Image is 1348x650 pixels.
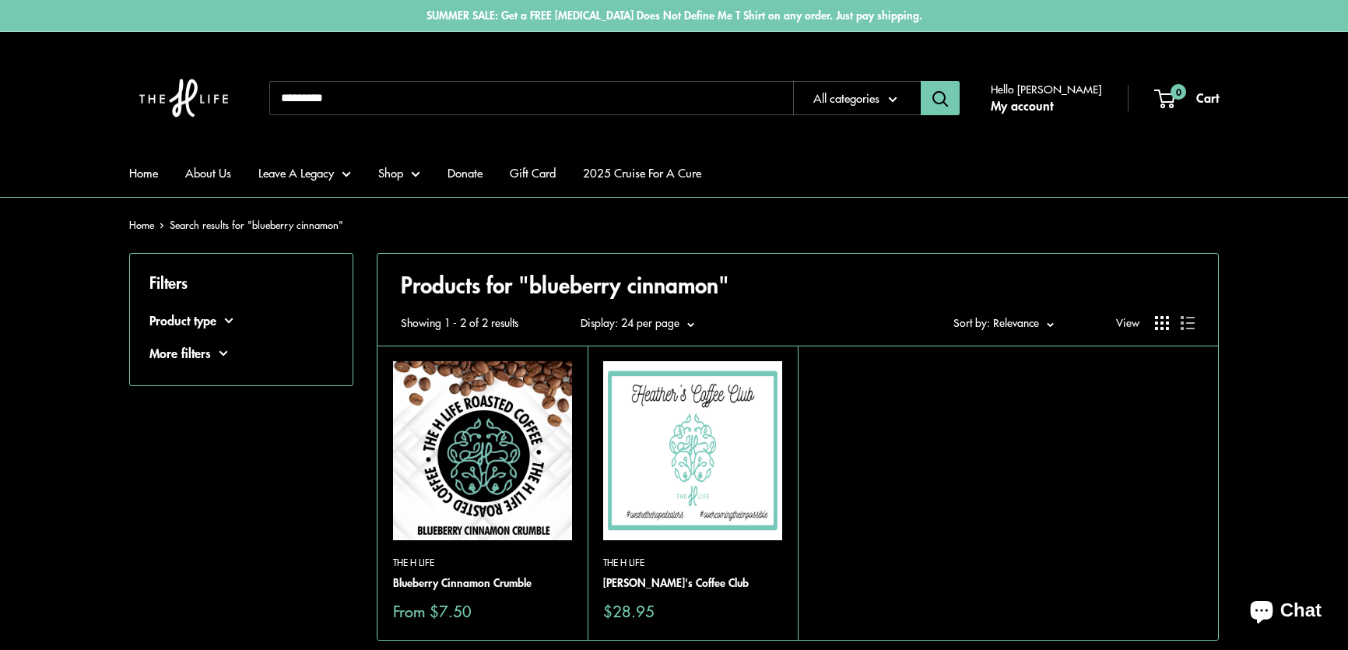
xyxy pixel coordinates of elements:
[401,269,1195,300] h1: Products for "blueberry cinnamon"
[258,162,351,184] a: Leave A Legacy
[129,217,154,232] a: Home
[149,268,333,297] p: Filters
[149,342,333,365] button: More filters
[621,312,694,332] button: 24 per page
[1181,316,1195,330] button: Display products as list
[448,162,483,184] a: Donate
[1116,312,1139,332] span: View
[991,94,1053,118] a: My account
[510,162,556,184] a: Gift Card
[603,574,782,592] a: [PERSON_NAME]'s Coffee Club
[621,314,679,330] span: 24 per page
[393,603,472,619] span: From $7.50
[170,217,343,232] span: Search results for "blueberry cinnamon"
[149,309,333,332] button: Product type
[1155,316,1169,330] button: Display products as grid
[1171,84,1186,100] span: 0
[921,81,960,115] button: Search
[603,603,655,619] span: $28.95
[129,216,343,234] nav: Breadcrumb
[1156,86,1219,110] a: 0 Cart
[1236,587,1336,638] inbox-online-store-chat: Shopify online store chat
[401,312,518,332] span: Showing 1 - 2 of 2 results
[991,79,1101,99] span: Hello [PERSON_NAME]
[603,361,782,540] img: Heather's Coffee Club
[269,81,793,115] input: Search...
[1196,88,1219,107] span: Cart
[583,162,701,184] a: 2025 Cruise For A Cure
[581,312,618,332] label: Display:
[953,312,1054,332] button: Sort by: Relevance
[393,574,572,592] a: Blueberry Cinnamon Crumble
[603,556,782,571] a: The H Life
[393,556,572,571] a: The H Life
[129,162,158,184] a: Home
[393,361,572,540] img: Blueberry Cinnamon Crumble
[378,162,420,184] a: Shop
[185,162,231,184] a: About Us
[953,314,1039,330] span: Sort by: Relevance
[129,47,238,149] img: The H Life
